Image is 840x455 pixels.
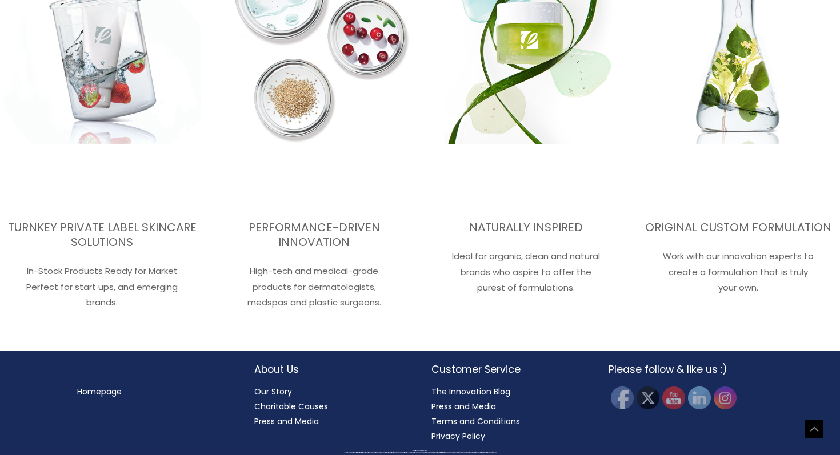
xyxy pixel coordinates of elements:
img: Facebook [611,386,634,409]
h2: About Us [254,362,409,377]
nav: About Us [254,384,409,429]
p: High-tech and medical-grade products for dermatologists, medspas and plastic surgeons. [215,263,413,311]
a: Terms and Conditions [431,416,520,427]
p: Ideal for organic, clean and natural brands who aspire to offer the purest of formulations. [427,248,625,296]
a: The Innovation Blog [431,386,510,397]
h2: Customer Service [431,362,586,377]
div: Copyright © 2025 [20,450,820,452]
a: Charitable Causes [254,401,328,412]
a: Our Story [254,386,292,397]
h3: PERFORMANCE-DRIVEN INNOVATION [215,220,413,249]
a: Press and Media [254,416,319,427]
nav: Customer Service [431,384,586,444]
a: Homepage [77,386,122,397]
a: Privacy Policy [431,430,485,442]
p: In-Stock Products Ready for Market Perfect for start ups, and emerging brands. [3,263,201,311]
img: Twitter [637,386,659,409]
h2: Please follow & like us :) [609,362,763,377]
h3: NATURALLY INSPIRED [427,220,625,235]
nav: Menu [77,384,231,399]
p: Work with our innovation experts to create a formulation that is truly your own. [639,248,837,296]
h3: TURNKEY PRIVATE LABEL SKINCARE SOLUTIONS [3,220,201,249]
h3: ORIGINAL CUSTOM FORMULATION [639,220,837,235]
div: All material on this Website, including design, text, images, logos and sounds, are owned by Cosm... [20,452,820,453]
a: Press and Media [431,401,496,412]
